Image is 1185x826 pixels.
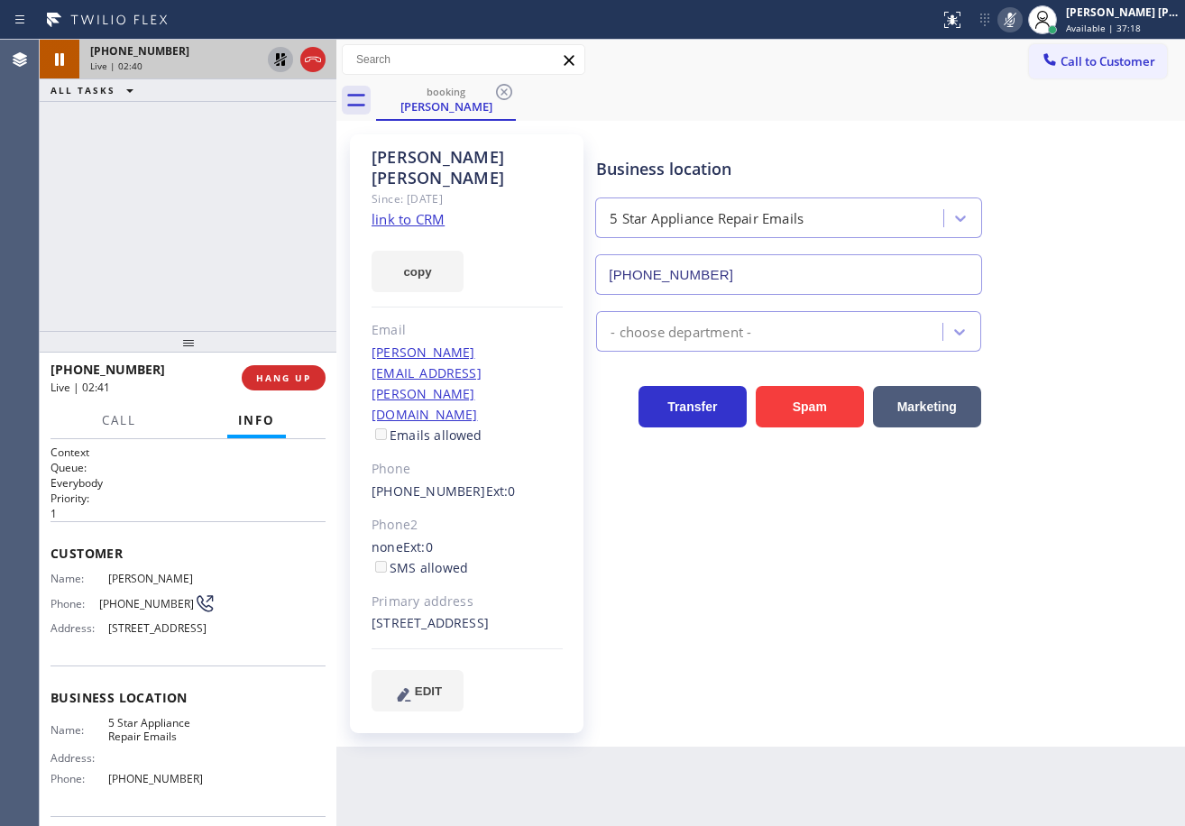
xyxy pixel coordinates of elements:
a: [PERSON_NAME][EMAIL_ADDRESS][PERSON_NAME][DOMAIN_NAME] [372,344,482,423]
div: Dawne Collier [378,80,514,119]
a: link to CRM [372,210,445,228]
div: none [372,537,563,579]
button: HANG UP [242,365,326,390]
span: Ext: 0 [486,482,516,500]
button: Transfer [638,386,747,427]
div: Email [372,320,563,341]
label: Emails allowed [372,427,482,444]
span: Name: [51,723,108,737]
span: Ext: 0 [403,538,433,555]
div: [PERSON_NAME] [PERSON_NAME] Dahil [1066,5,1180,20]
h2: Priority: [51,491,326,506]
p: 1 [51,506,326,521]
div: Phone2 [372,515,563,536]
span: Address: [51,751,108,765]
span: Address: [51,621,108,635]
span: Call [102,412,136,428]
span: Available | 37:18 [1066,22,1141,34]
h2: Queue: [51,460,326,475]
button: EDIT [372,670,464,711]
h1: Context [51,445,326,460]
button: Call to Customer [1029,44,1167,78]
div: Primary address [372,592,563,612]
span: [STREET_ADDRESS] [108,621,216,635]
div: Phone [372,459,563,480]
span: [PHONE_NUMBER] [90,43,189,59]
span: [PHONE_NUMBER] [99,597,194,610]
button: Marketing [873,386,981,427]
span: Info [238,412,275,428]
button: ALL TASKS [40,79,152,101]
p: Everybody [51,475,326,491]
span: Customer [51,545,326,562]
div: booking [378,85,514,98]
span: Live | 02:41 [51,380,110,395]
a: [PHONE_NUMBER] [372,482,486,500]
button: Info [227,403,286,438]
span: Phone: [51,597,99,610]
span: Name: [51,572,108,585]
span: 5 Star Appliance Repair Emails [108,716,216,744]
span: [PHONE_NUMBER] [51,361,165,378]
div: [PERSON_NAME] [378,98,514,115]
input: Emails allowed [375,428,387,440]
input: Search [343,45,584,74]
button: Hang up [300,47,326,72]
input: Phone Number [595,254,981,295]
button: Mute [997,7,1023,32]
span: Call to Customer [1061,53,1155,69]
span: Business location [51,689,326,706]
div: 5 Star Appliance Repair Emails [610,208,804,229]
span: HANG UP [256,372,311,384]
input: SMS allowed [375,561,387,573]
button: Call [91,403,147,438]
span: EDIT [415,684,442,698]
span: Live | 02:40 [90,60,142,72]
label: SMS allowed [372,559,468,576]
span: ALL TASKS [51,84,115,96]
span: Phone: [51,772,108,785]
button: copy [372,251,464,292]
div: - choose department - [611,321,751,342]
div: Since: [DATE] [372,188,563,209]
div: [PERSON_NAME] [PERSON_NAME] [372,147,563,188]
div: Business location [596,157,980,181]
button: Spam [756,386,864,427]
div: [STREET_ADDRESS] [372,613,563,634]
button: Unhold Customer [268,47,293,72]
span: [PHONE_NUMBER] [108,772,216,785]
span: [PERSON_NAME] [108,572,216,585]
